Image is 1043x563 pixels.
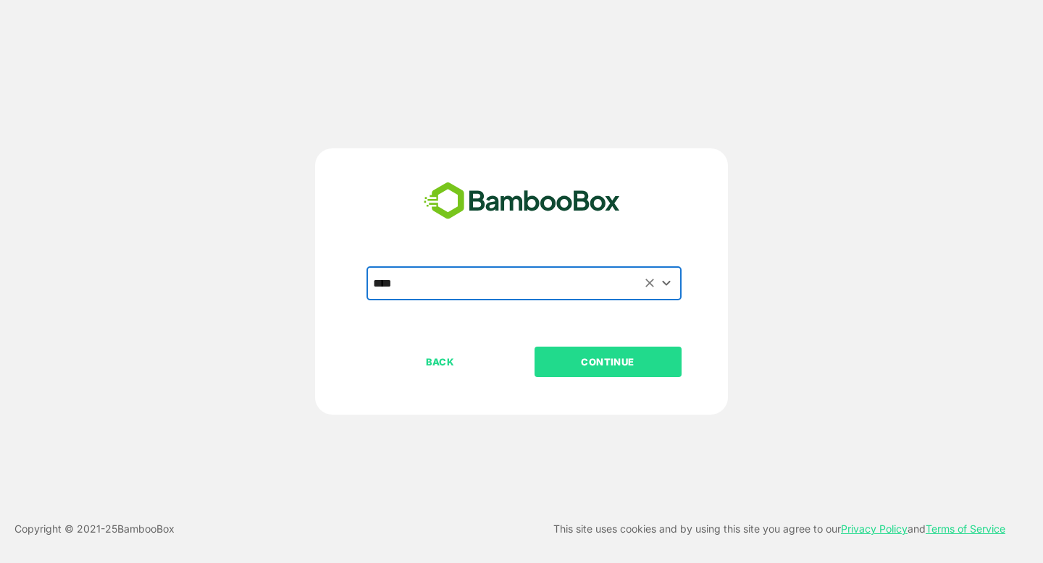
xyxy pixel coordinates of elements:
a: Terms of Service [926,522,1005,535]
button: Open [657,274,677,293]
button: Clear [642,275,658,292]
p: This site uses cookies and by using this site you agree to our and [553,520,1005,538]
img: bamboobox [416,177,628,225]
p: BACK [368,354,513,370]
p: CONTINUE [535,354,680,370]
p: Copyright © 2021- 25 BambooBox [14,520,175,538]
a: Privacy Policy [841,522,908,535]
button: CONTINUE [535,347,682,377]
button: BACK [366,347,514,377]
